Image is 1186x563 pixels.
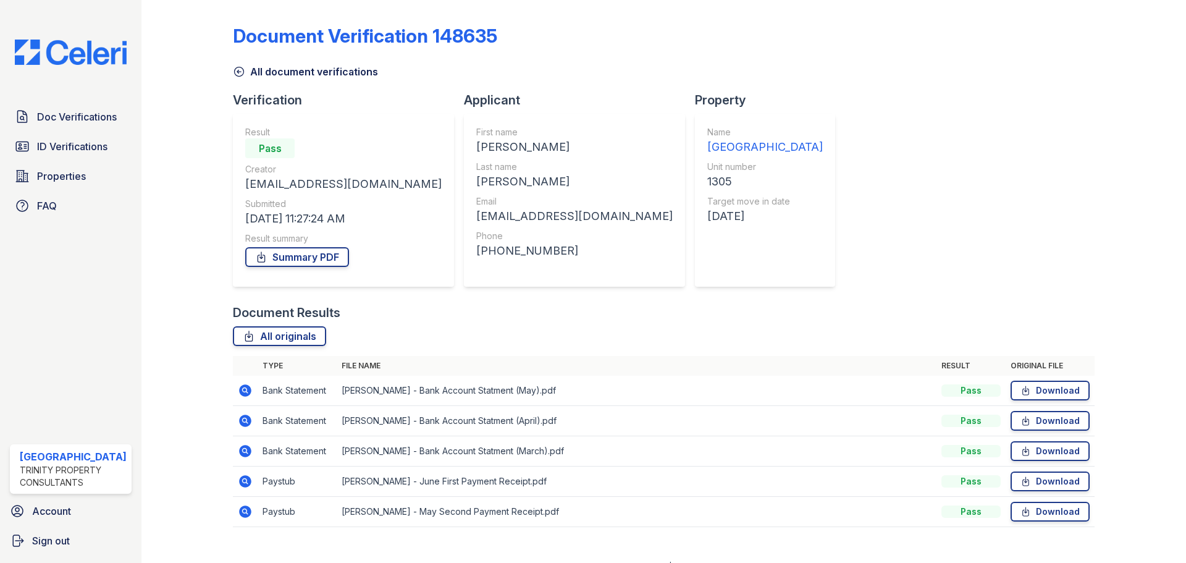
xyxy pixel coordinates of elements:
div: [GEOGRAPHIC_DATA] [707,138,823,156]
div: Last name [476,161,673,173]
div: First name [476,126,673,138]
div: [DATE] 11:27:24 AM [245,210,442,227]
div: [EMAIL_ADDRESS][DOMAIN_NAME] [245,176,442,193]
div: [PHONE_NUMBER] [476,242,673,260]
th: File name [337,356,936,376]
a: ID Verifications [10,134,132,159]
div: Document Results [233,304,340,321]
div: Document Verification 148635 [233,25,497,47]
a: Download [1011,411,1090,431]
span: FAQ [37,198,57,213]
div: 1305 [707,173,823,190]
div: Property [695,91,845,109]
div: [GEOGRAPHIC_DATA] [20,449,127,464]
span: ID Verifications [37,139,107,154]
div: Pass [941,475,1001,488]
span: Account [32,504,71,519]
div: Pass [245,138,295,158]
div: Pass [941,506,1001,518]
span: Sign out [32,533,70,548]
img: CE_Logo_Blue-a8612792a0a2168367f1c8372b55b34899dd931a85d93a1a3d3e32e68fde9ad4.png [5,40,137,65]
a: Download [1011,381,1090,400]
div: [DATE] [707,208,823,225]
div: Target move in date [707,195,823,208]
td: [PERSON_NAME] - June First Payment Receipt.pdf [337,467,936,497]
td: [PERSON_NAME] - Bank Account Statment (April).pdf [337,406,936,436]
div: [PERSON_NAME] [476,138,673,156]
td: [PERSON_NAME] - Bank Account Statment (May).pdf [337,376,936,406]
th: Result [936,356,1006,376]
div: Name [707,126,823,138]
a: Name [GEOGRAPHIC_DATA] [707,126,823,156]
div: Pass [941,445,1001,457]
div: Submitted [245,198,442,210]
div: Result summary [245,232,442,245]
a: Summary PDF [245,247,349,267]
a: All document verifications [233,64,378,79]
th: Original file [1006,356,1095,376]
td: Paystub [258,497,337,527]
span: Properties [37,169,86,184]
div: Verification [233,91,464,109]
div: Applicant [464,91,695,109]
td: Paystub [258,467,337,497]
th: Type [258,356,337,376]
div: Pass [941,415,1001,427]
a: Account [5,499,137,523]
a: All originals [233,326,326,346]
a: Download [1011,472,1090,491]
td: Bank Statement [258,406,337,436]
div: Pass [941,384,1001,397]
div: Creator [245,163,442,176]
td: Bank Statement [258,376,337,406]
a: Download [1011,502,1090,522]
td: [PERSON_NAME] - May Second Payment Receipt.pdf [337,497,936,527]
td: [PERSON_NAME] - Bank Account Statment (March).pdf [337,436,936,467]
div: Unit number [707,161,823,173]
a: Doc Verifications [10,104,132,129]
a: Download [1011,441,1090,461]
div: [EMAIL_ADDRESS][DOMAIN_NAME] [476,208,673,225]
a: Sign out [5,528,137,553]
td: Bank Statement [258,436,337,467]
div: Email [476,195,673,208]
a: Properties [10,164,132,188]
div: [PERSON_NAME] [476,173,673,190]
div: Trinity Property Consultants [20,464,127,489]
div: Result [245,126,442,138]
a: FAQ [10,193,132,218]
div: Phone [476,230,673,242]
span: Doc Verifications [37,109,117,124]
